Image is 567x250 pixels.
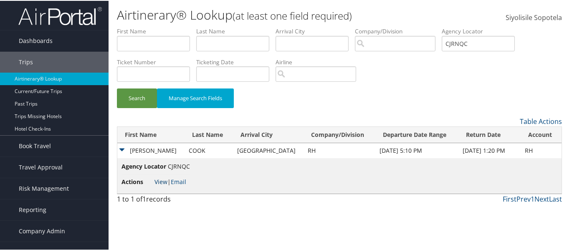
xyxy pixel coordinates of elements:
a: Email [171,177,186,185]
img: airportal-logo.png [18,5,102,25]
span: Dashboards [19,30,53,51]
td: [GEOGRAPHIC_DATA] [233,142,304,157]
span: Company Admin [19,220,65,241]
td: RH [521,142,562,157]
span: Trips [19,51,33,72]
a: Prev [516,194,531,203]
th: Arrival City: activate to sort column ascending [233,126,304,142]
h1: Airtinerary® Lookup [117,5,414,23]
a: Next [534,194,549,203]
label: Ticketing Date [196,57,276,66]
span: | [154,177,186,185]
div: 1 to 1 of records [117,193,219,207]
a: Siyolisile Sopotela [506,4,562,30]
span: Book Travel [19,135,51,156]
button: Manage Search Fields [157,88,234,107]
span: Agency Locator [121,161,166,170]
th: Account: activate to sort column ascending [521,126,562,142]
label: Airline [276,57,362,66]
span: Actions [121,177,153,186]
label: Arrival City [276,26,355,35]
label: Company/Division [355,26,442,35]
a: 1 [531,194,534,203]
a: View [154,177,167,185]
td: RH [304,142,375,157]
label: Ticket Number [117,57,196,66]
th: Last Name: activate to sort column ascending [185,126,233,142]
span: Siyolisile Sopotela [506,12,562,21]
a: Last [549,194,562,203]
label: First Name [117,26,196,35]
a: Table Actions [520,116,562,125]
td: COOK [185,142,233,157]
span: CJRNQC [168,162,190,169]
label: Agency Locator [442,26,521,35]
button: Search [117,88,157,107]
span: Risk Management [19,177,69,198]
span: 1 [142,194,146,203]
span: Travel Approval [19,156,63,177]
td: [DATE] 5:10 PM [375,142,458,157]
th: Company/Division [304,126,375,142]
th: Departure Date Range: activate to sort column ascending [375,126,458,142]
td: [DATE] 1:20 PM [458,142,521,157]
th: Return Date: activate to sort column ascending [458,126,521,142]
a: First [503,194,516,203]
th: First Name: activate to sort column ascending [117,126,185,142]
td: [PERSON_NAME] [117,142,185,157]
label: Last Name [196,26,276,35]
small: (at least one field required) [233,8,352,22]
span: Reporting [19,199,46,220]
